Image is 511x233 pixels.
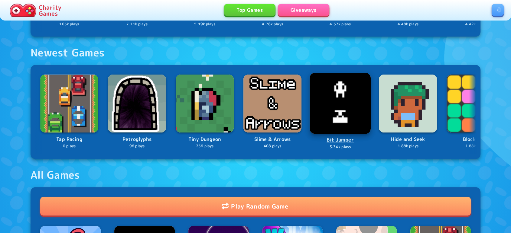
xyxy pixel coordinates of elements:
[311,136,370,144] p: Bit Jumper
[379,21,437,27] p: 4.48k plays
[243,75,301,149] a: LogoSlime & Arrows408 plays
[10,4,36,17] img: Charity.Games
[176,21,234,27] p: 5.19k plays
[39,4,61,16] p: Charity Games
[7,2,64,18] a: Charity Games
[278,4,329,16] a: Giveaways
[447,136,505,143] p: Block Bash
[40,136,98,143] p: Tap Racing
[447,143,505,149] p: 1.88k plays
[31,46,105,59] div: Newest Games
[176,143,234,149] p: 256 plays
[224,4,275,16] a: Top Games
[447,75,505,132] img: Logo
[108,75,166,149] a: LogoPetroglyphs96 plays
[40,75,98,149] a: LogoTap Racing0 plays
[176,136,234,143] p: Tiny Dungeon
[243,75,301,132] img: Logo
[40,143,98,149] p: 0 plays
[379,75,437,132] img: Logo
[243,136,301,143] p: Slime & Arrows
[108,143,166,149] p: 96 plays
[108,136,166,143] p: Petroglyphs
[447,21,505,27] p: 4.42k plays
[31,168,80,181] div: All Games
[379,75,437,149] a: LogoHide and Seek1.88k plays
[40,21,98,27] p: 105k plays
[176,75,234,132] img: Logo
[379,143,437,149] p: 1.88k plays
[447,75,505,149] a: LogoBlock Bash1.88k plays
[108,75,166,132] img: Logo
[40,197,471,215] a: shuffle iconPlay Random Game
[311,74,370,150] a: LogoBit Jumper3.34k plays
[311,144,370,150] p: 3.34k plays
[243,21,301,27] p: 4.78k plays
[176,75,234,149] a: LogoTiny Dungeon256 plays
[310,73,371,134] img: Logo
[40,75,98,132] img: Logo
[379,136,437,143] p: Hide and Seek
[311,21,369,27] p: 4.57k plays
[243,143,301,149] p: 408 plays
[108,21,166,27] p: 7.11k plays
